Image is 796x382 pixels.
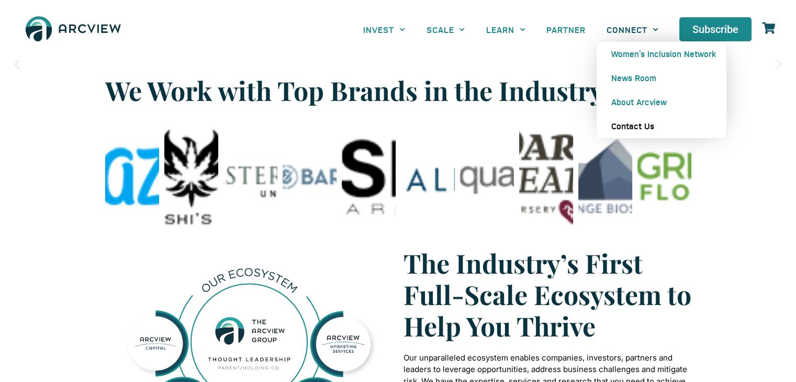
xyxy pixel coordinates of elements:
[637,117,691,237] div: 14 / 22
[342,117,396,237] div: 9 / 22
[476,18,536,41] a: LEARN
[283,117,337,237] div: 8 / 22
[403,248,691,342] h1: The Industry’s First Full-Scale Ecosystem to Help You Thrive
[637,117,691,237] div: brand-green-flower
[519,117,573,237] div: 12 / 22
[596,41,727,139] ul: CONNECT
[105,117,159,237] div: Eaze 125x75
[679,17,752,41] a: Subscribe
[597,114,726,138] a: Contact Us
[223,117,277,237] div: 7 / 22
[105,117,691,237] div: Slides
[596,18,669,41] a: CONNECT
[105,75,691,106] h1: We Work with Top Brands in the Industry
[460,117,514,237] div: brand-aqualitas
[105,117,159,237] div: 5 / 22
[342,117,396,237] div: FSD Pharma 125x75
[401,117,455,237] div: Caliva 125x75
[578,117,632,237] div: brand-front-range-biosciences
[401,117,455,237] div: 10 / 22
[772,58,786,71] div: Next slide
[692,24,738,35] span: Subscribe
[519,117,573,237] div: brand-dark-heart
[536,18,596,41] a: PARTNER
[223,117,277,237] div: Oaksterdam University
[597,66,726,90] a: News Room
[353,18,416,41] a: INVEST
[578,117,632,237] div: 13 / 22
[460,117,514,237] div: 11 / 22
[416,18,475,41] a: SCALE
[164,117,218,237] div: 6 / 22
[164,117,218,237] div: Belushi's Farm 125x75
[283,117,337,237] div: Papa & Barkley 125x75
[353,18,669,41] nav: Menu
[597,90,726,114] a: About Arcview
[10,58,24,71] div: Previous slide
[21,10,126,49] img: The Arcview Group
[597,42,726,66] a: Women’s Inclusion Network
